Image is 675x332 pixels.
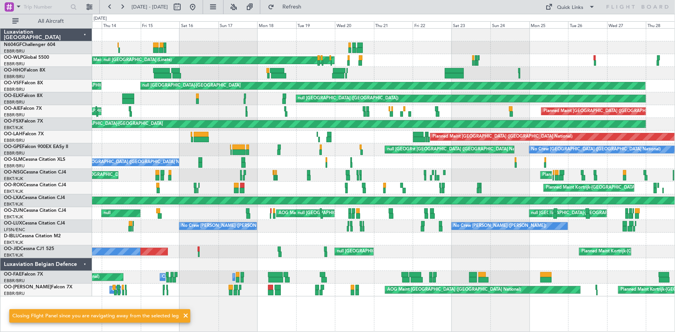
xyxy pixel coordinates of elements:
[4,208,23,213] span: OO-ZUN
[4,291,25,296] a: EBBR/BRU
[264,1,311,13] button: Refresh
[387,144,527,155] div: Planned Maint [GEOGRAPHIC_DATA] ([GEOGRAPHIC_DATA] National)
[568,21,607,28] div: Tue 26
[4,87,25,92] a: EBBR/BRU
[607,21,646,28] div: Wed 27
[543,106,665,117] div: Planned Maint [GEOGRAPHIC_DATA] ([GEOGRAPHIC_DATA])
[374,21,413,28] div: Thu 21
[4,94,43,98] a: OO-ELKFalcon 8X
[102,21,141,28] div: Thu 14
[531,208,630,219] div: null [GEOGRAPHIC_DATA]-[GEOGRAPHIC_DATA]
[4,145,22,149] span: OO-GPE
[4,74,25,80] a: EBBR/BRU
[4,157,65,162] a: OO-SLMCessna Citation XLS
[4,81,43,85] a: OO-VSFFalcon 8X
[551,208,641,219] div: Planned Maint Kortrijk-[GEOGRAPHIC_DATA]
[4,99,25,105] a: EBBR/BRU
[4,48,25,54] a: EBBR/BRU
[24,1,68,13] input: Trip Number
[141,21,180,28] div: Fri 15
[4,170,23,175] span: OO-NSG
[162,271,215,283] div: Owner Melsbroek Air Base
[4,234,19,238] span: D-IBLU
[4,247,20,251] span: OO-JID
[4,252,23,258] a: EBKT/KJK
[143,80,241,92] div: null [GEOGRAPHIC_DATA]-[GEOGRAPHIC_DATA]
[4,81,22,85] span: OO-VSF
[4,138,25,143] a: EBBR/BRU
[298,208,370,219] div: null [GEOGRAPHIC_DATA] (Cointrin)
[4,61,25,67] a: EBBR/BRU
[4,43,55,47] a: N604GFChallenger 604
[4,150,25,156] a: EBBR/BRU
[181,220,274,232] div: No Crew [PERSON_NAME] ([PERSON_NAME])
[4,106,21,111] span: OO-AIE
[4,170,66,175] a: OO-NSGCessna Citation CJ4
[219,21,258,28] div: Sun 17
[65,118,163,130] div: null [GEOGRAPHIC_DATA]-[GEOGRAPHIC_DATA]
[4,132,44,136] a: OO-LAHFalcon 7X
[4,272,43,277] a: OO-FAEFalcon 7X
[257,21,296,28] div: Mon 18
[581,246,672,257] div: Planned Maint Kortrijk-[GEOGRAPHIC_DATA]
[4,221,65,226] a: OO-LUXCessna Citation CJ4
[4,247,54,251] a: OO-JIDCessna CJ1 525
[4,234,61,238] a: D-IBLUCessna Citation M2
[4,157,22,162] span: OO-SLM
[543,169,633,181] div: Planned Maint Kortrijk-[GEOGRAPHIC_DATA]
[112,284,164,296] div: Owner Melsbroek Air Base
[387,284,521,296] div: AOG Maint [GEOGRAPHIC_DATA] ([GEOGRAPHIC_DATA] National)
[387,144,488,155] div: null [GEOGRAPHIC_DATA] ([GEOGRAPHIC_DATA])
[4,240,23,245] a: EBKT/KJK
[4,285,51,289] span: OO-[PERSON_NAME]
[432,131,572,143] div: Planned Maint [GEOGRAPHIC_DATA] ([GEOGRAPHIC_DATA] National)
[337,246,435,257] div: null [GEOGRAPHIC_DATA]-[GEOGRAPHIC_DATA]
[4,125,23,131] a: EBKT/KJK
[4,183,23,187] span: OO-ROK
[276,4,308,10] span: Refresh
[179,21,219,28] div: Sat 16
[9,15,84,27] button: All Aircraft
[4,112,25,118] a: EBBR/BRU
[132,3,168,10] span: [DATE] - [DATE]
[4,68,45,73] a: OO-HHOFalcon 8X
[20,19,82,24] span: All Aircraft
[4,272,22,277] span: OO-FAE
[104,208,111,219] div: null
[4,189,23,194] a: EBKT/KJK
[531,144,661,155] div: No Crew [GEOGRAPHIC_DATA] ([GEOGRAPHIC_DATA] National)
[4,163,25,169] a: EBBR/BRU
[4,119,22,124] span: OO-FSX
[4,183,66,187] a: OO-ROKCessna Citation CJ4
[94,15,107,22] div: [DATE]
[12,312,179,320] div: Closing Flight Panel since you are navigating away from the selected leg
[104,54,172,66] div: null [GEOGRAPHIC_DATA] (Linate)
[4,285,72,289] a: OO-[PERSON_NAME]Falcon 7X
[279,208,337,219] div: AOG Maint Geneva (Cointrin)
[530,21,569,28] div: Mon 25
[4,43,22,47] span: N604GF
[4,196,65,200] a: OO-LXACessna Citation CJ4
[4,55,49,60] a: OO-WLPGlobal 5500
[4,145,68,149] a: OO-GPEFalcon 900EX EASy II
[4,119,43,124] a: OO-FSXFalcon 7X
[413,21,452,28] div: Fri 22
[298,93,399,104] div: null [GEOGRAPHIC_DATA] ([GEOGRAPHIC_DATA])
[4,132,22,136] span: OO-LAH
[4,106,42,111] a: OO-AIEFalcon 7X
[490,21,530,28] div: Sun 24
[4,196,22,200] span: OO-LXA
[335,21,374,28] div: Wed 20
[557,4,584,12] div: Quick Links
[4,208,66,213] a: OO-ZUNCessna Citation CJ4
[454,220,547,232] div: No Crew [PERSON_NAME] ([PERSON_NAME])
[65,157,195,168] div: No Crew [GEOGRAPHIC_DATA] ([GEOGRAPHIC_DATA] National)
[296,21,335,28] div: Tue 19
[4,55,23,60] span: OO-WLP
[4,176,23,182] a: EBKT/KJK
[4,201,23,207] a: EBKT/KJK
[4,214,23,220] a: EBKT/KJK
[4,221,22,226] span: OO-LUX
[4,278,25,284] a: EBBR/BRU
[4,227,25,233] a: LFSN/ENC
